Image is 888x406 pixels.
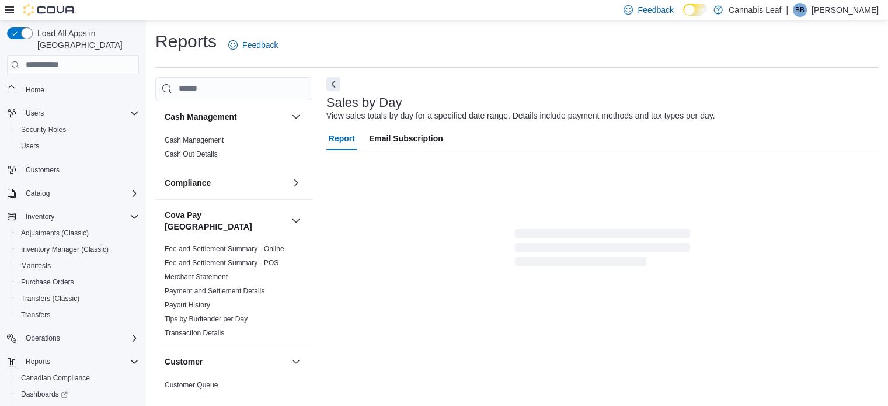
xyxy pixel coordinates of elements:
[155,30,217,53] h1: Reports
[16,292,84,306] a: Transfers (Classic)
[165,300,210,310] span: Payout History
[16,275,139,289] span: Purchase Orders
[12,225,144,241] button: Adjustments (Classic)
[16,242,113,256] a: Inventory Manager (Classic)
[21,355,55,369] button: Reports
[786,3,788,17] p: |
[165,177,211,189] h3: Compliance
[21,163,64,177] a: Customers
[165,356,203,367] h3: Customer
[21,355,139,369] span: Reports
[165,244,284,254] span: Fee and Settlement Summary - Online
[242,39,278,51] span: Feedback
[26,189,50,198] span: Catalog
[21,106,48,120] button: Users
[21,162,139,177] span: Customers
[16,226,93,240] a: Adjustments (Classic)
[16,139,139,153] span: Users
[26,109,44,118] span: Users
[369,127,443,150] span: Email Subscription
[326,110,715,122] div: View sales totals by day for a specified date range. Details include payment methods and tax type...
[2,185,144,202] button: Catalog
[21,210,59,224] button: Inventory
[165,245,284,253] a: Fee and Settlement Summary - Online
[21,228,89,238] span: Adjustments (Classic)
[326,77,340,91] button: Next
[21,186,139,200] span: Catalog
[21,277,74,287] span: Purchase Orders
[16,123,139,137] span: Security Roles
[2,330,144,346] button: Operations
[16,308,139,322] span: Transfers
[16,308,55,322] a: Transfers
[165,356,287,367] button: Customer
[16,123,71,137] a: Security Roles
[12,138,144,154] button: Users
[289,110,303,124] button: Cash Management
[12,386,144,402] a: Dashboards
[16,275,79,289] a: Purchase Orders
[165,136,224,145] span: Cash Management
[165,272,228,282] span: Merchant Statement
[21,210,139,224] span: Inventory
[21,390,68,399] span: Dashboards
[515,231,690,269] span: Loading
[12,258,144,274] button: Manifests
[165,273,228,281] a: Merchant Statement
[2,353,144,370] button: Reports
[165,315,248,323] a: Tips by Budtender per Day
[16,259,55,273] a: Manifests
[12,307,144,323] button: Transfers
[16,371,95,385] a: Canadian Compliance
[165,381,218,389] a: Customer Queue
[21,331,65,345] button: Operations
[16,371,139,385] span: Canadian Compliance
[21,261,51,270] span: Manifests
[21,82,139,97] span: Home
[21,294,79,303] span: Transfers (Classic)
[33,27,139,51] span: Load All Apps in [GEOGRAPHIC_DATA]
[16,387,72,401] a: Dashboards
[155,242,312,345] div: Cova Pay [GEOGRAPHIC_DATA]
[2,161,144,178] button: Customers
[155,133,312,166] div: Cash Management
[638,4,673,16] span: Feedback
[21,245,109,254] span: Inventory Manager (Classic)
[165,150,218,159] span: Cash Out Details
[165,177,287,189] button: Compliance
[16,259,139,273] span: Manifests
[165,328,224,338] span: Transaction Details
[21,331,139,345] span: Operations
[224,33,283,57] a: Feedback
[329,127,355,150] span: Report
[26,334,60,343] span: Operations
[165,209,287,233] button: Cova Pay [GEOGRAPHIC_DATA]
[793,3,807,17] div: Bobby Bassi
[21,125,66,134] span: Security Roles
[165,301,210,309] a: Payout History
[21,141,39,151] span: Users
[812,3,879,17] p: [PERSON_NAME]
[165,111,237,123] h3: Cash Management
[165,111,287,123] button: Cash Management
[2,209,144,225] button: Inventory
[683,4,708,16] input: Dark Mode
[12,122,144,138] button: Security Roles
[12,274,144,290] button: Purchase Orders
[289,214,303,228] button: Cova Pay [GEOGRAPHIC_DATA]
[21,373,90,383] span: Canadian Compliance
[16,292,139,306] span: Transfers (Classic)
[21,106,139,120] span: Users
[729,3,781,17] p: Cannabis Leaf
[795,3,805,17] span: BB
[165,329,224,337] a: Transaction Details
[26,165,60,175] span: Customers
[26,357,50,366] span: Reports
[12,241,144,258] button: Inventory Manager (Classic)
[165,314,248,324] span: Tips by Budtender per Day
[21,310,50,320] span: Transfers
[26,212,54,221] span: Inventory
[165,150,218,158] a: Cash Out Details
